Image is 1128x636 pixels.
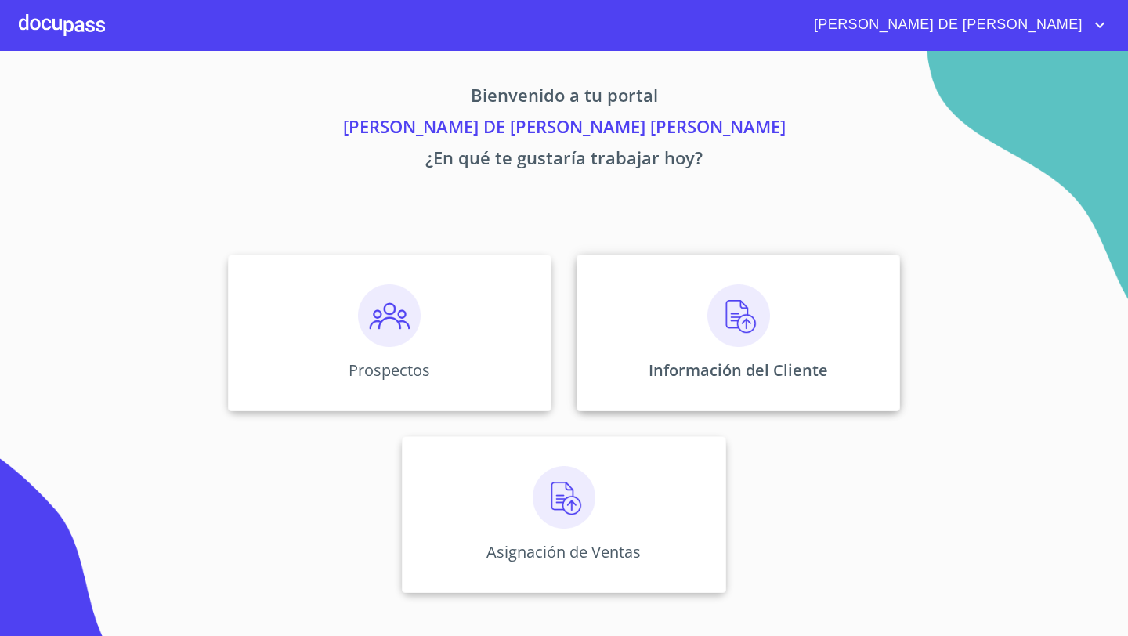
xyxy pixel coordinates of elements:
[649,360,828,381] p: Información del Cliente
[358,284,421,347] img: prospectos.png
[486,541,641,562] p: Asignación de Ventas
[81,82,1047,114] p: Bienvenido a tu portal
[81,114,1047,145] p: [PERSON_NAME] DE [PERSON_NAME] [PERSON_NAME]
[802,13,1109,38] button: account of current user
[81,145,1047,176] p: ¿En qué te gustaría trabajar hoy?
[349,360,430,381] p: Prospectos
[533,466,595,529] img: carga.png
[802,13,1090,38] span: [PERSON_NAME] DE [PERSON_NAME]
[707,284,770,347] img: carga.png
